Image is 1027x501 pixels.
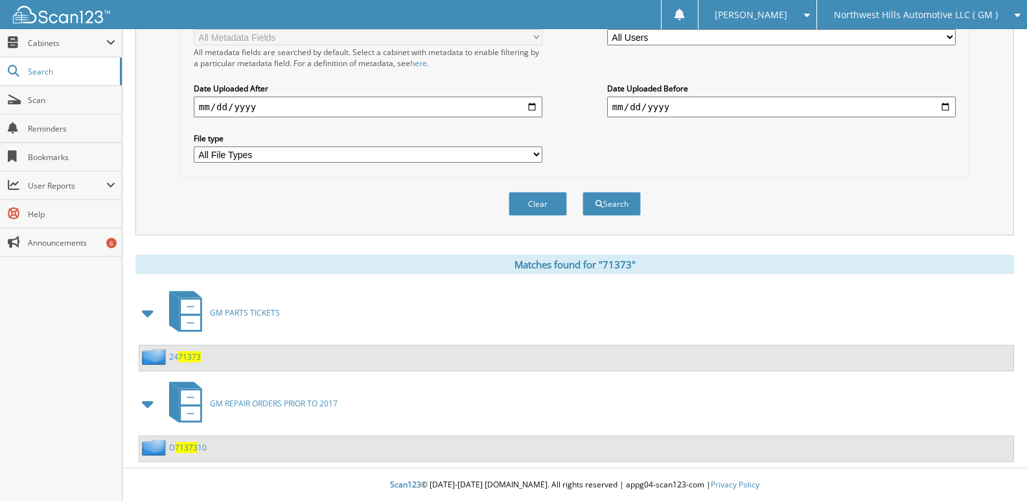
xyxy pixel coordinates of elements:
input: end [607,97,956,117]
a: D7137310 [169,442,207,453]
span: Scan123 [390,479,421,490]
img: folder2.png [142,349,169,365]
span: 71373 [178,351,201,362]
button: Clear [509,192,567,216]
span: Announcements [28,237,115,248]
span: GM PARTS TICKETS [210,307,280,318]
a: GM PARTS TICKETS [161,287,280,338]
span: Bookmarks [28,152,115,163]
span: [PERSON_NAME] [715,11,787,19]
span: User Reports [28,180,106,191]
div: Matches found for "71373" [135,255,1014,274]
span: Reminders [28,123,115,134]
span: GM REPAIR ORDERS PRIOR TO 2017 [210,398,338,409]
div: All metadata fields are searched by default. Select a cabinet with metadata to enable filtering b... [194,47,542,69]
span: Search [28,66,113,77]
span: Northwest Hills Automotive LLC ( GM ) [834,11,998,19]
a: here [410,58,427,69]
span: 71373 [175,442,198,453]
div: 6 [106,238,117,248]
div: © [DATE]-[DATE] [DOMAIN_NAME]. All rights reserved | appg04-scan123-com | [122,469,1027,501]
a: GM REPAIR ORDERS PRIOR TO 2017 [161,378,338,429]
label: File type [194,133,542,144]
input: start [194,97,542,117]
span: Help [28,209,115,220]
label: Date Uploaded Before [607,83,956,94]
label: Date Uploaded After [194,83,542,94]
img: folder2.png [142,439,169,456]
img: scan123-logo-white.svg [13,6,110,23]
a: 2471373 [169,351,201,362]
span: Scan [28,95,115,106]
span: Cabinets [28,38,106,49]
a: Privacy Policy [711,479,759,490]
button: Search [583,192,641,216]
iframe: Chat Widget [962,439,1027,501]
